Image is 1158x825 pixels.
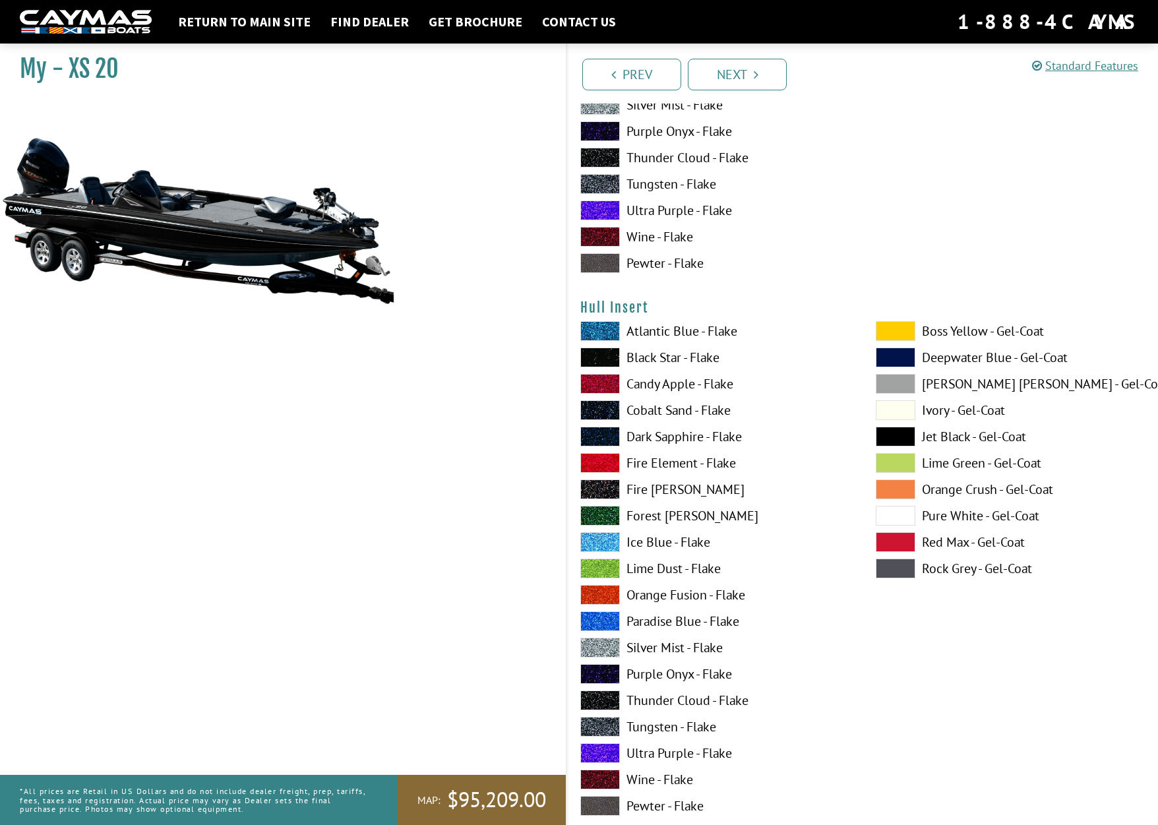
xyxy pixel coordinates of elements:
label: Wine - Flake [580,770,849,789]
label: Fire Element - Flake [580,453,849,473]
label: [PERSON_NAME] [PERSON_NAME] - Gel-Coat [876,374,1145,394]
label: Black Star - Flake [580,348,849,367]
p: *All prices are Retail in US Dollars and do not include dealer freight, prep, tariffs, fees, taxe... [20,780,368,820]
label: Ivory - Gel-Coat [876,400,1145,420]
a: Standard Features [1032,58,1138,73]
label: Wine - Flake [580,227,849,247]
a: Contact Us [535,13,623,30]
label: Orange Crush - Gel-Coat [876,479,1145,499]
label: Pewter - Flake [580,796,849,816]
label: Rock Grey - Gel-Coat [876,559,1145,578]
span: MAP: [417,793,441,807]
label: Boss Yellow - Gel-Coat [876,321,1145,341]
label: Tungsten - Flake [580,717,849,737]
div: 1-888-4CAYMAS [958,7,1138,36]
label: Ice Blue - Flake [580,532,849,552]
label: Dark Sapphire - Flake [580,427,849,446]
a: Return to main site [171,13,317,30]
label: Ultra Purple - Flake [580,200,849,220]
label: Orange Fusion - Flake [580,585,849,605]
h4: Hull Insert [580,299,1145,316]
label: Paradise Blue - Flake [580,611,849,631]
label: Lime Dust - Flake [580,559,849,578]
label: Purple Onyx - Flake [580,664,849,684]
label: Pewter - Flake [580,253,849,273]
label: Purple Onyx - Flake [580,121,849,141]
label: Pure White - Gel-Coat [876,506,1145,526]
a: Next [688,59,787,90]
img: white-logo-c9c8dbefe5ff5ceceb0f0178aa75bf4bb51f6bca0971e226c86eb53dfe498488.png [20,10,152,34]
label: Tungsten - Flake [580,174,849,194]
label: Candy Apple - Flake [580,374,849,394]
label: Deepwater Blue - Gel-Coat [876,348,1145,367]
label: Thunder Cloud - Flake [580,148,849,168]
label: Forest [PERSON_NAME] [580,506,849,526]
label: Red Max - Gel-Coat [876,532,1145,552]
h1: My - XS 20 [20,54,533,84]
a: Find Dealer [324,13,415,30]
label: Jet Black - Gel-Coat [876,427,1145,446]
a: Get Brochure [422,13,529,30]
label: Thunder Cloud - Flake [580,690,849,710]
label: Atlantic Blue - Flake [580,321,849,341]
label: Silver Mist - Flake [580,638,849,657]
ul: Pagination [579,57,1158,90]
label: Cobalt Sand - Flake [580,400,849,420]
label: Fire [PERSON_NAME] [580,479,849,499]
a: MAP:$95,209.00 [398,775,566,825]
a: Prev [582,59,681,90]
label: Silver Mist - Flake [580,95,849,115]
span: $95,209.00 [447,786,546,814]
label: Lime Green - Gel-Coat [876,453,1145,473]
label: Ultra Purple - Flake [580,743,849,763]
